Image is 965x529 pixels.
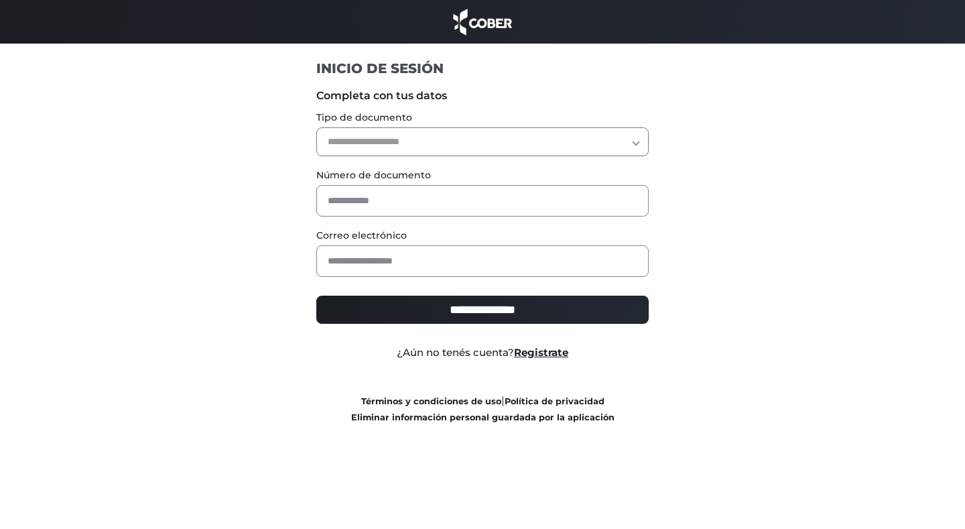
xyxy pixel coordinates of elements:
[316,60,649,77] h1: INICIO DE SESIÓN
[316,168,649,182] label: Número de documento
[306,345,659,361] div: ¿Aún no tenés cuenta?
[450,7,515,37] img: cober_marca.png
[351,412,615,422] a: Eliminar información personal guardada por la aplicación
[316,111,649,125] label: Tipo de documento
[505,396,604,406] a: Política de privacidad
[316,229,649,243] label: Correo electrónico
[306,393,659,425] div: |
[361,396,501,406] a: Términos y condiciones de uso
[514,346,568,359] a: Registrate
[316,88,649,104] label: Completa con tus datos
